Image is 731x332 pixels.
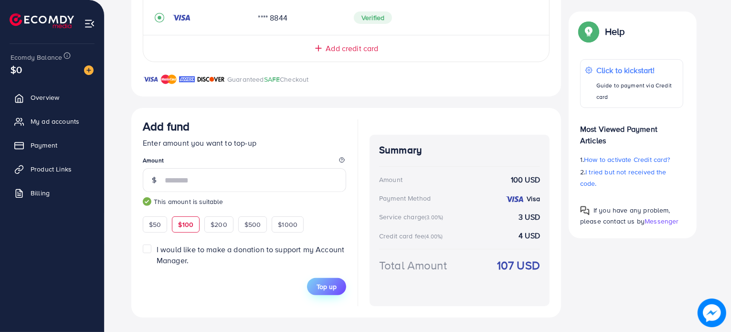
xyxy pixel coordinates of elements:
[11,63,22,76] span: $0
[505,195,524,203] img: credit
[7,136,97,155] a: Payment
[31,140,57,150] span: Payment
[143,197,151,206] img: guide
[84,65,94,75] img: image
[31,164,72,174] span: Product Links
[143,119,190,133] h3: Add fund
[379,175,403,184] div: Amount
[580,154,683,165] p: 1.
[155,13,164,22] svg: record circle
[84,18,95,29] img: menu
[172,14,191,21] img: credit
[326,43,378,54] span: Add credit card
[10,13,74,28] img: logo
[379,212,446,222] div: Service charge
[161,74,177,85] img: brand
[244,220,261,229] span: $500
[580,166,683,189] p: 2.
[379,144,540,156] h4: Summary
[645,216,678,226] span: Messenger
[424,233,443,240] small: (4.00%)
[31,93,59,102] span: Overview
[580,23,597,40] img: Popup guide
[7,183,97,203] a: Billing
[379,193,431,203] div: Payment Method
[317,282,337,291] span: Top up
[519,230,540,241] strong: 4 USD
[519,212,540,223] strong: 3 USD
[584,155,670,164] span: How to activate Credit card?
[497,257,540,274] strong: 107 USD
[143,74,159,85] img: brand
[197,74,225,85] img: brand
[7,112,97,131] a: My ad accounts
[354,11,392,24] span: Verified
[379,257,447,274] div: Total Amount
[278,220,297,229] span: $1000
[527,194,540,203] strong: Visa
[580,116,683,146] p: Most Viewed Payment Articles
[580,167,667,188] span: I tried but not received the code.
[211,220,227,229] span: $200
[31,188,50,198] span: Billing
[425,214,443,221] small: (3.00%)
[580,206,590,215] img: Popup guide
[264,75,280,84] span: SAFE
[143,156,346,168] legend: Amount
[11,53,62,62] span: Ecomdy Balance
[31,117,79,126] span: My ad accounts
[307,278,346,295] button: Top up
[179,74,195,85] img: brand
[379,231,446,241] div: Credit card fee
[596,80,678,103] p: Guide to payment via Credit card
[511,174,540,185] strong: 100 USD
[143,197,346,206] small: This amount is suitable
[227,74,309,85] p: Guaranteed Checkout
[596,64,678,76] p: Click to kickstart!
[580,205,670,226] span: If you have any problem, please contact us by
[178,220,193,229] span: $100
[605,26,625,37] p: Help
[698,299,726,327] img: image
[143,137,346,149] p: Enter amount you want to top-up
[157,244,344,266] span: I would like to make a donation to support my Account Manager.
[149,220,161,229] span: $50
[7,160,97,179] a: Product Links
[7,88,97,107] a: Overview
